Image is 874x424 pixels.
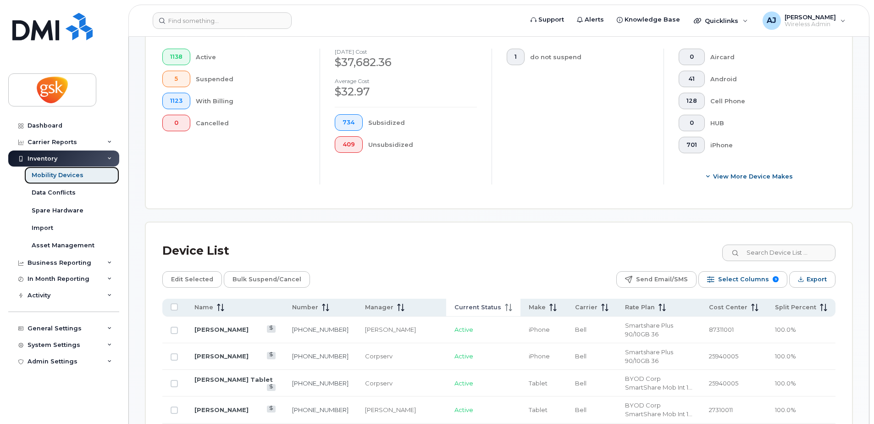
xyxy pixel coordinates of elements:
[335,49,477,55] h4: [DATE] cost
[335,114,363,131] button: 734
[335,136,363,153] button: 409
[529,326,550,333] span: iPhone
[575,303,597,312] span: Carrier
[775,379,796,387] span: 100.0%
[679,71,705,87] button: 41
[773,276,779,282] span: 9
[679,168,821,184] button: View More Device Makes
[335,78,477,84] h4: Average cost
[194,406,249,413] a: [PERSON_NAME]
[686,119,697,127] span: 0
[718,273,769,286] span: Select Columns
[267,352,276,359] a: View Last Bill
[686,97,697,105] span: 128
[267,384,276,391] a: View Last Bill
[529,379,548,387] span: Tablet
[538,15,564,24] span: Support
[196,115,305,131] div: Cancelled
[775,406,796,413] span: 100.0%
[196,93,305,109] div: With Billing
[335,55,477,70] div: $37,682.36
[713,172,793,181] span: View More Device Makes
[196,49,305,65] div: Active
[705,17,738,24] span: Quicklinks
[170,53,183,61] span: 1138
[785,21,836,28] span: Wireless Admin
[162,49,190,65] button: 1138
[343,141,355,148] span: 409
[698,271,787,288] button: Select Columns 9
[454,303,501,312] span: Current Status
[625,322,673,338] span: Smartshare Plus 90/10GB 36
[524,11,570,29] a: Support
[162,239,229,263] div: Device List
[194,303,213,312] span: Name
[625,15,680,24] span: Knowledge Base
[575,326,586,333] span: Bell
[575,406,586,413] span: Bell
[625,348,673,364] span: Smartshare Plus 90/10GB 36
[529,303,546,312] span: Make
[625,402,692,418] span: BYOD Corp SmartShare Mob Int 10
[710,71,821,87] div: Android
[710,115,821,131] div: HUB
[170,119,183,127] span: 0
[775,326,796,333] span: 100.0%
[709,406,733,413] span: 27310011
[679,49,705,65] button: 0
[162,271,222,288] button: Edit Selected
[767,15,776,26] span: AJ
[153,12,292,29] input: Find something...
[686,75,697,83] span: 41
[722,245,835,261] input: Search Device List ...
[625,303,655,312] span: Rate Plan
[710,93,821,109] div: Cell Phone
[686,53,697,61] span: 0
[687,11,754,30] div: Quicklinks
[365,379,438,388] div: Corpserv
[616,271,697,288] button: Send Email/SMS
[709,379,738,387] span: 25940005
[292,352,348,360] a: [PHONE_NUMBER]
[365,325,438,334] div: [PERSON_NAME]
[775,352,796,360] span: 100.0%
[170,75,183,83] span: 5
[709,303,747,312] span: Cost Center
[529,406,548,413] span: Tablet
[454,326,473,333] span: Active
[775,303,816,312] span: Split Percent
[196,71,305,87] div: Suspended
[507,49,525,65] button: 1
[365,352,438,361] div: Corpserv
[194,326,249,333] a: [PERSON_NAME]
[170,97,183,105] span: 1123
[267,325,276,332] a: View Last Bill
[162,115,190,131] button: 0
[335,84,477,100] div: $32.97
[292,326,348,333] a: [PHONE_NUMBER]
[785,13,836,21] span: [PERSON_NAME]
[709,352,738,360] span: 25940005
[570,11,610,29] a: Alerts
[365,303,393,312] span: Manager
[232,273,301,286] span: Bulk Suspend/Cancel
[585,15,604,24] span: Alerts
[709,326,734,333] span: 87311001
[365,406,438,414] div: [PERSON_NAME]
[343,119,355,126] span: 734
[368,136,477,153] div: Unsubsidized
[514,53,517,61] span: 1
[625,375,692,391] span: BYOD Corp SmartShare Mob Int 10
[454,379,473,387] span: Active
[171,273,213,286] span: Edit Selected
[679,137,705,153] button: 701
[194,376,273,383] a: [PERSON_NAME] Tablet
[162,93,190,109] button: 1123
[679,93,705,109] button: 128
[710,49,821,65] div: Aircard
[610,11,686,29] a: Knowledge Base
[575,352,586,360] span: Bell
[454,352,473,360] span: Active
[756,11,852,30] div: Avanipal Jauhal
[710,137,821,153] div: iPhone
